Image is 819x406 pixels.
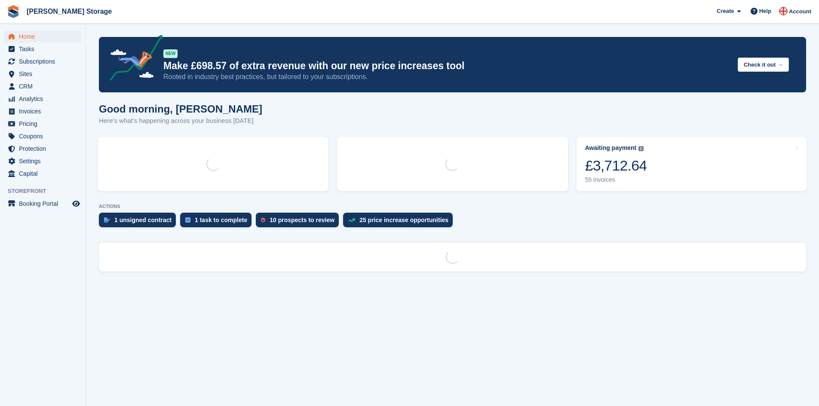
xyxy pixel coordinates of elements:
span: Settings [19,155,71,167]
a: menu [4,143,81,155]
span: Subscriptions [19,55,71,67]
div: 1 task to complete [195,217,247,223]
span: CRM [19,80,71,92]
div: 25 price increase opportunities [359,217,448,223]
div: NEW [163,49,178,58]
a: menu [4,93,81,105]
p: Make £698.57 of extra revenue with our new price increases tool [163,60,731,72]
img: task-75834270c22a3079a89374b754ae025e5fb1db73e45f91037f5363f120a921f8.svg [185,217,190,223]
span: Analytics [19,93,71,105]
a: menu [4,43,81,55]
img: prospect-51fa495bee0391a8d652442698ab0144808aea92771e9ea1ae160a38d050c398.svg [261,217,265,223]
img: John Baker [779,7,788,15]
a: 25 price increase opportunities [343,213,457,232]
span: Pricing [19,118,71,130]
a: [PERSON_NAME] Storage [23,4,115,18]
span: Storefront [8,187,86,195]
span: Tasks [19,43,71,55]
a: 1 unsigned contract [99,213,180,232]
span: Protection [19,143,71,155]
span: Home [19,31,71,43]
a: 1 task to complete [180,213,256,232]
img: price_increase_opportunities-93ffe204e8149a01c8c9dc8f82e8f89637d9d84a8eef4429ea346261dce0b2c0.svg [348,218,355,222]
span: Invoices [19,105,71,117]
a: menu [4,80,81,92]
p: Here's what's happening across your business [DATE] [99,116,262,126]
p: Rooted in industry best practices, but tailored to your subscriptions. [163,72,731,82]
a: menu [4,130,81,142]
span: Account [789,7,811,16]
a: menu [4,55,81,67]
a: Preview store [71,198,81,209]
div: Awaiting payment [585,144,637,152]
span: Capital [19,168,71,180]
div: 1 unsigned contract [114,217,172,223]
span: Help [759,7,771,15]
div: 55 invoices [585,176,647,183]
h1: Good morning, [PERSON_NAME] [99,103,262,115]
img: icon-info-grey-7440780725fd019a000dd9b08b2336e03edf1995a4989e88bcd33f0948082b44.svg [638,146,644,151]
img: stora-icon-8386f47178a22dfd0bd8f6a31ec36ba5ce8667c1dd55bd0f319d3a0aa187defe.svg [7,5,20,18]
img: price-adjustments-announcement-icon-8257ccfd72463d97f412b2fc003d46551f7dbcb40ab6d574587a9cd5c0d94... [103,35,163,84]
a: menu [4,105,81,117]
button: Check it out → [738,58,789,72]
a: Awaiting payment £3,712.64 55 invoices [577,137,807,191]
a: menu [4,31,81,43]
span: Coupons [19,130,71,142]
a: menu [4,68,81,80]
a: menu [4,168,81,180]
a: menu [4,198,81,210]
span: Booking Portal [19,198,71,210]
a: 10 prospects to review [256,213,343,232]
span: Sites [19,68,71,80]
p: ACTIONS [99,204,806,209]
div: £3,712.64 [585,157,647,174]
div: 10 prospects to review [270,217,334,223]
span: Create [717,7,734,15]
img: contract_signature_icon-13c848040528278c33f63329250d36e43548de30e8caae1d1a13099fd9432cc5.svg [104,217,110,223]
a: menu [4,155,81,167]
a: menu [4,118,81,130]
